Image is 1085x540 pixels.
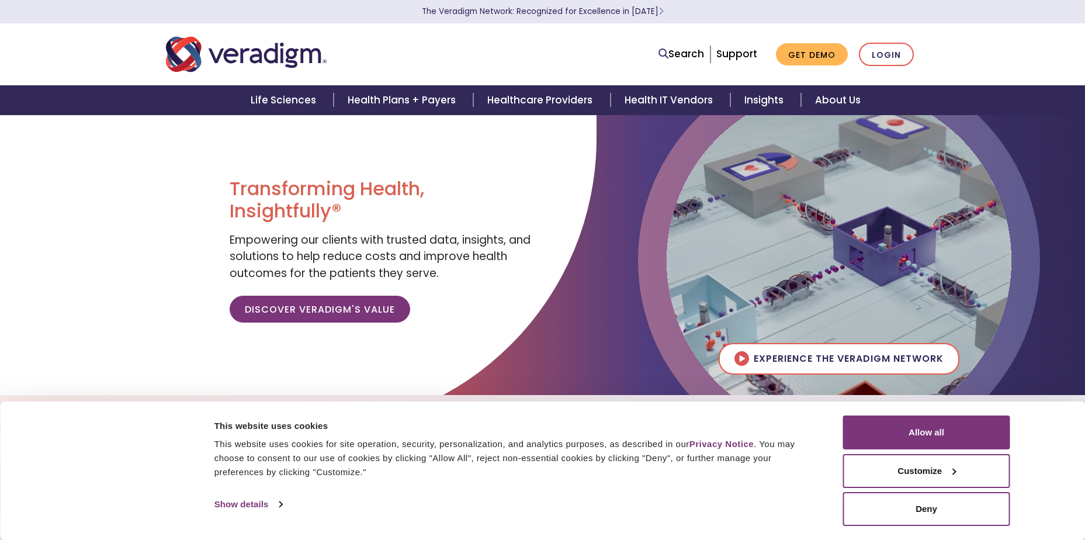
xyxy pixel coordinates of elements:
button: Allow all [843,416,1010,449]
a: Health Plans + Payers [334,85,473,115]
a: Health IT Vendors [611,85,730,115]
a: Life Sciences [237,85,334,115]
a: Discover Veradigm's Value [230,296,410,323]
a: Search [658,46,704,62]
a: Careers [687,400,759,430]
a: Insights [730,85,801,115]
button: Deny [843,492,1010,526]
div: This website uses cookies for site operation, security, personalization, and analytics purposes, ... [214,437,817,479]
span: Learn More [658,6,664,17]
a: Support [716,47,757,61]
a: Explore Solutions [327,400,457,430]
a: Show details [214,496,282,513]
img: Veradigm logo [166,35,327,74]
a: Get Demo [776,43,848,66]
div: This website uses cookies [214,419,817,433]
a: Login [859,43,914,67]
span: Empowering our clients with trusted data, insights, and solutions to help reduce costs and improv... [230,232,531,281]
a: Healthcare Providers [473,85,610,115]
a: The Veradigm Network: Recognized for Excellence in [DATE]Learn More [422,6,664,17]
h1: Transforming Health, Insightfully® [230,178,533,223]
a: Insights [612,400,687,430]
a: Privacy Notice [689,439,754,449]
a: The Veradigm Network [457,400,612,430]
a: About Us [801,85,875,115]
button: Customize [843,454,1010,488]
